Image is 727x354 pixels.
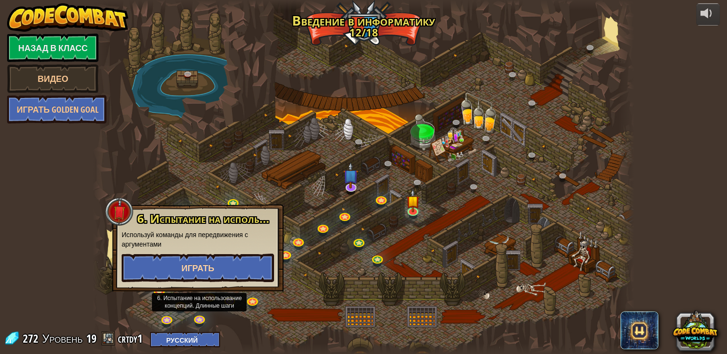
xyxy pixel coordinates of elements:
p: Используй команды для передвижения с аргументами [122,230,274,249]
button: Регулировать громкость [696,3,720,26]
img: CodeCombat - Learn how to code by playing a game [7,3,128,32]
span: Уровень [42,331,83,346]
a: crtdy1 [118,331,145,346]
span: 6. Испытание на использование концепций. Длинные шаги [137,211,437,226]
span: 272 [23,331,41,346]
a: Играть Golden Goal [7,95,106,124]
span: Играть [181,262,214,274]
button: Играть [122,254,274,282]
a: Видео [7,64,98,93]
img: level-banner-started.png [406,189,420,212]
img: level-banner-unstarted-subscriber.png [344,162,359,188]
span: 19 [86,331,97,346]
a: Назад в класс [7,34,98,62]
